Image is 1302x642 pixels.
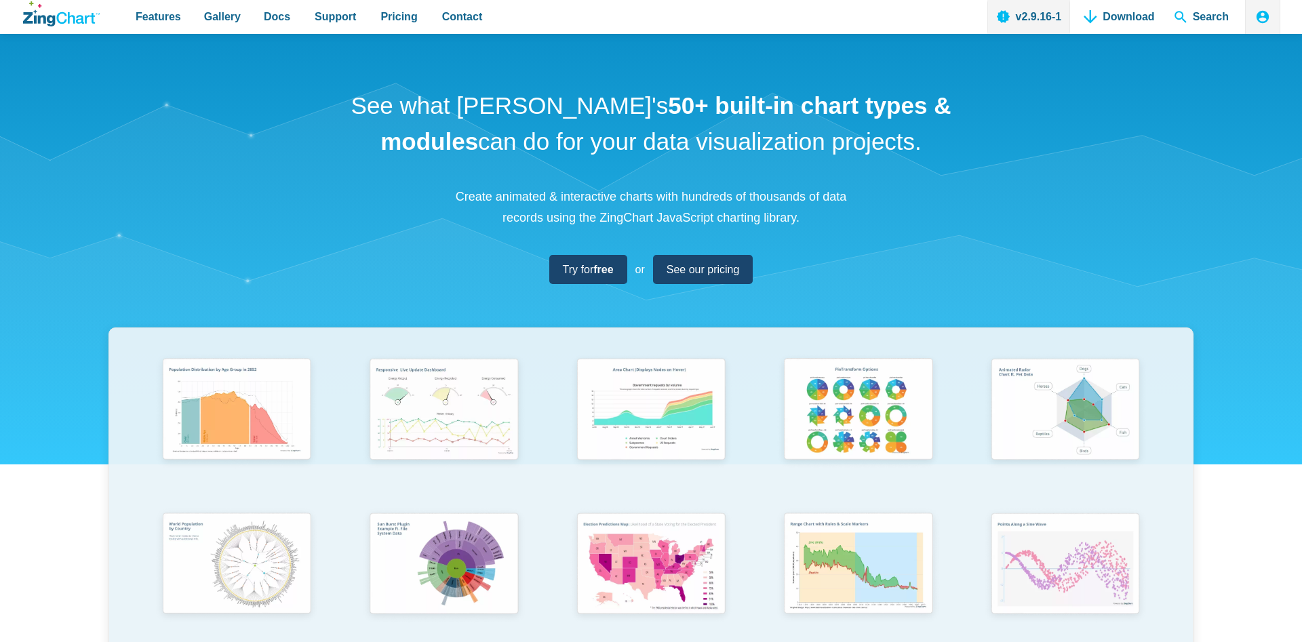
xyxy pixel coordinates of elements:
[568,352,734,470] img: Area Chart (Displays Nodes on Hover)
[361,352,526,470] img: Responsive Live Update Dashboard
[549,255,627,284] a: Try forfree
[154,352,319,470] img: Population Distribution by Age Group in 2052
[380,7,417,26] span: Pricing
[983,352,1148,470] img: Animated Radar Chart ft. Pet Data
[962,352,1169,506] a: Animated Radar Chart ft. Pet Data
[361,506,526,624] img: Sun Burst Plugin Example ft. File System Data
[568,506,734,624] img: Election Predictions Map
[448,186,854,228] p: Create animated & interactive charts with hundreds of thousands of data records using the ZingCha...
[983,506,1148,624] img: Points Along a Sine Wave
[653,255,753,284] a: See our pricing
[547,352,755,506] a: Area Chart (Displays Nodes on Hover)
[340,352,548,506] a: Responsive Live Update Dashboard
[136,7,181,26] span: Features
[23,1,100,26] a: ZingChart Logo. Click to return to the homepage
[315,7,356,26] span: Support
[264,7,290,26] span: Docs
[775,506,941,625] img: Range Chart with Rultes & Scale Markers
[563,260,614,279] span: Try for
[154,506,319,625] img: World Population by Country
[755,352,962,506] a: Pie Transform Options
[635,260,645,279] span: or
[442,7,483,26] span: Contact
[667,260,740,279] span: See our pricing
[346,88,956,159] h1: See what [PERSON_NAME]'s can do for your data visualization projects.
[380,92,951,155] strong: 50+ built-in chart types & modules
[593,264,613,275] strong: free
[775,352,941,470] img: Pie Transform Options
[133,352,340,506] a: Population Distribution by Age Group in 2052
[204,7,241,26] span: Gallery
